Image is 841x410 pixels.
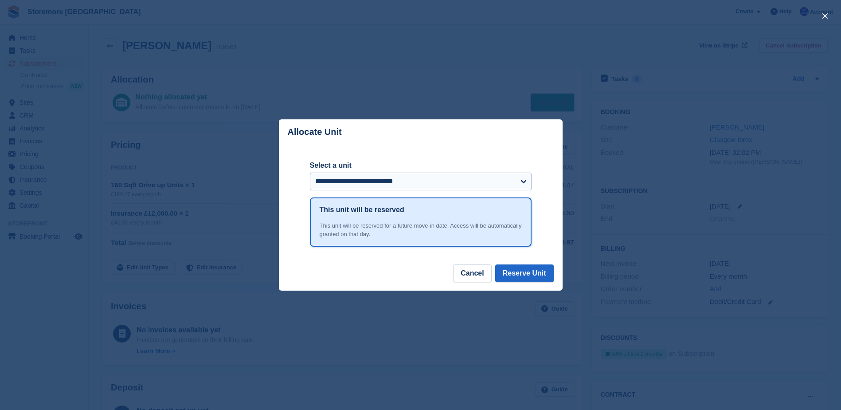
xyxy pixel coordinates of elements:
button: close [818,9,832,23]
button: Reserve Unit [495,264,554,282]
div: This unit will be reserved for a future move-in date. Access will be automatically granted on tha... [320,221,522,239]
label: Select a unit [310,160,532,171]
button: Cancel [453,264,491,282]
h1: This unit will be reserved [320,205,404,215]
p: Allocate Unit [288,127,342,137]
